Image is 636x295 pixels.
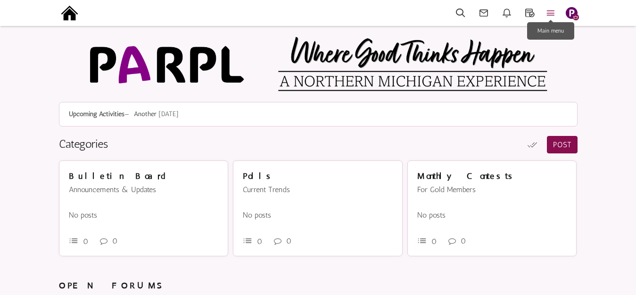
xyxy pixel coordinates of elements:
span: Upcoming Activities [69,110,124,118]
span: 0 [112,236,117,245]
span: 0 [83,237,88,246]
a: Monthly Contests [417,171,517,181]
a: Another [134,110,157,118]
img: output-onlinepngtools%20-%202025-09-15T191211.976.png [59,2,80,24]
span: 0 [461,236,466,245]
span: 0 [257,237,262,246]
a: Bulletin Board [69,171,166,181]
a: Polls [243,171,275,181]
span: 0 [286,236,291,245]
span: 0 [431,237,437,246]
a: Categories [59,137,108,151]
span: POST [553,140,571,149]
div: — [59,102,578,126]
span: [DATE] [158,110,179,118]
a: POST [547,136,578,153]
img: Slide1.png [566,7,578,19]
